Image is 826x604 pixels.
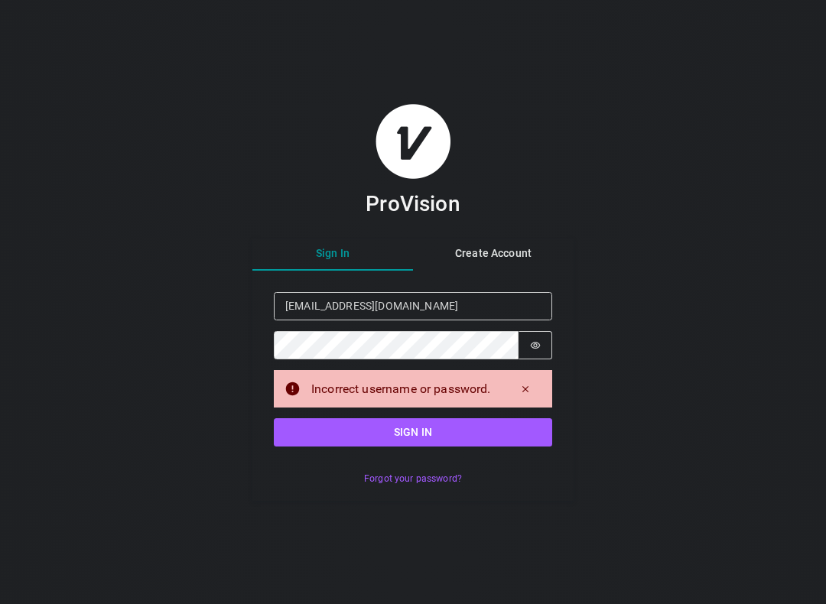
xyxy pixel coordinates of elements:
[274,292,552,320] input: Email
[274,418,552,447] button: Sign in
[413,237,574,271] button: Create Account
[252,237,413,271] button: Sign In
[519,331,552,359] button: Show password
[366,190,460,217] h3: ProVision
[509,378,541,400] button: Dismiss alert
[311,380,499,398] div: Incorrect username or password.
[356,468,470,490] button: Forgot your password?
